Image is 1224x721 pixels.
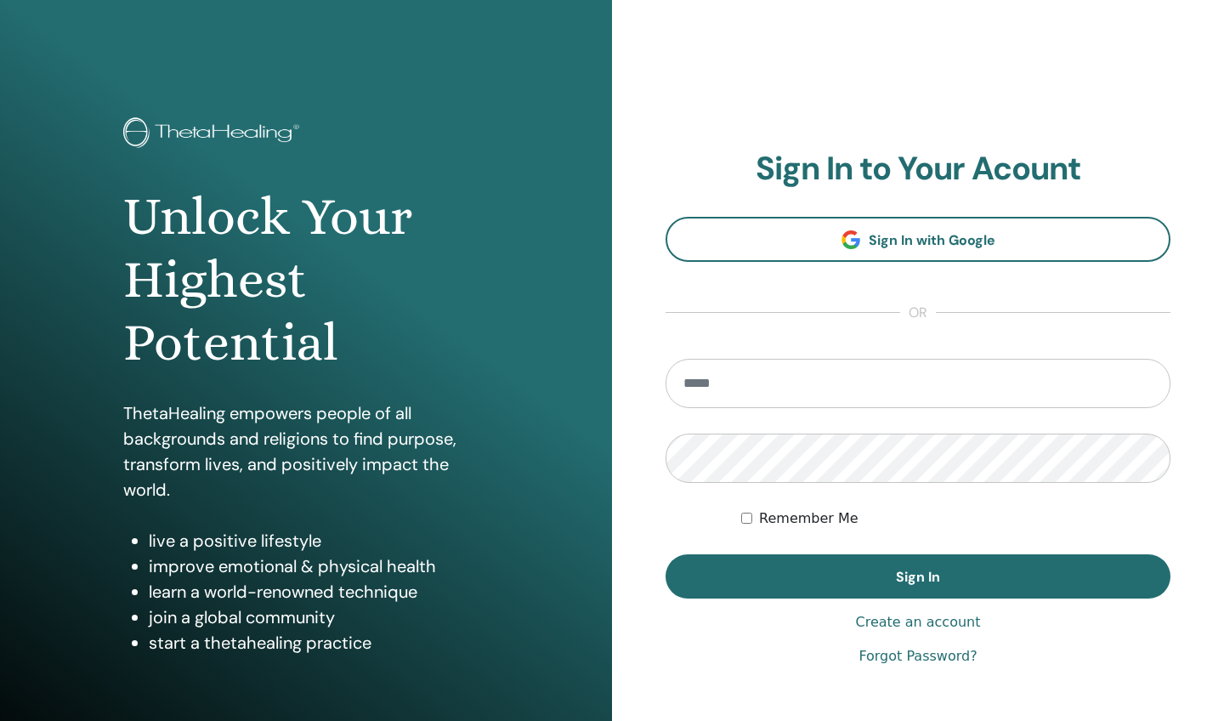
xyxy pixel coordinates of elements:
[759,508,858,529] label: Remember Me
[900,303,936,323] span: or
[869,231,995,249] span: Sign In with Google
[666,217,1170,262] a: Sign In with Google
[666,150,1170,189] h2: Sign In to Your Acount
[741,508,1170,529] div: Keep me authenticated indefinitely or until I manually logout
[149,630,489,656] li: start a thetahealing practice
[149,554,489,579] li: improve emotional & physical health
[896,568,940,586] span: Sign In
[149,605,489,630] li: join a global community
[149,579,489,605] li: learn a world-renowned technique
[855,612,980,633] a: Create an account
[123,185,489,375] h1: Unlock Your Highest Potential
[123,400,489,502] p: ThetaHealing empowers people of all backgrounds and religions to find purpose, transform lives, a...
[858,646,977,667] a: Forgot Password?
[666,554,1170,599] button: Sign In
[149,528,489,554] li: live a positive lifestyle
